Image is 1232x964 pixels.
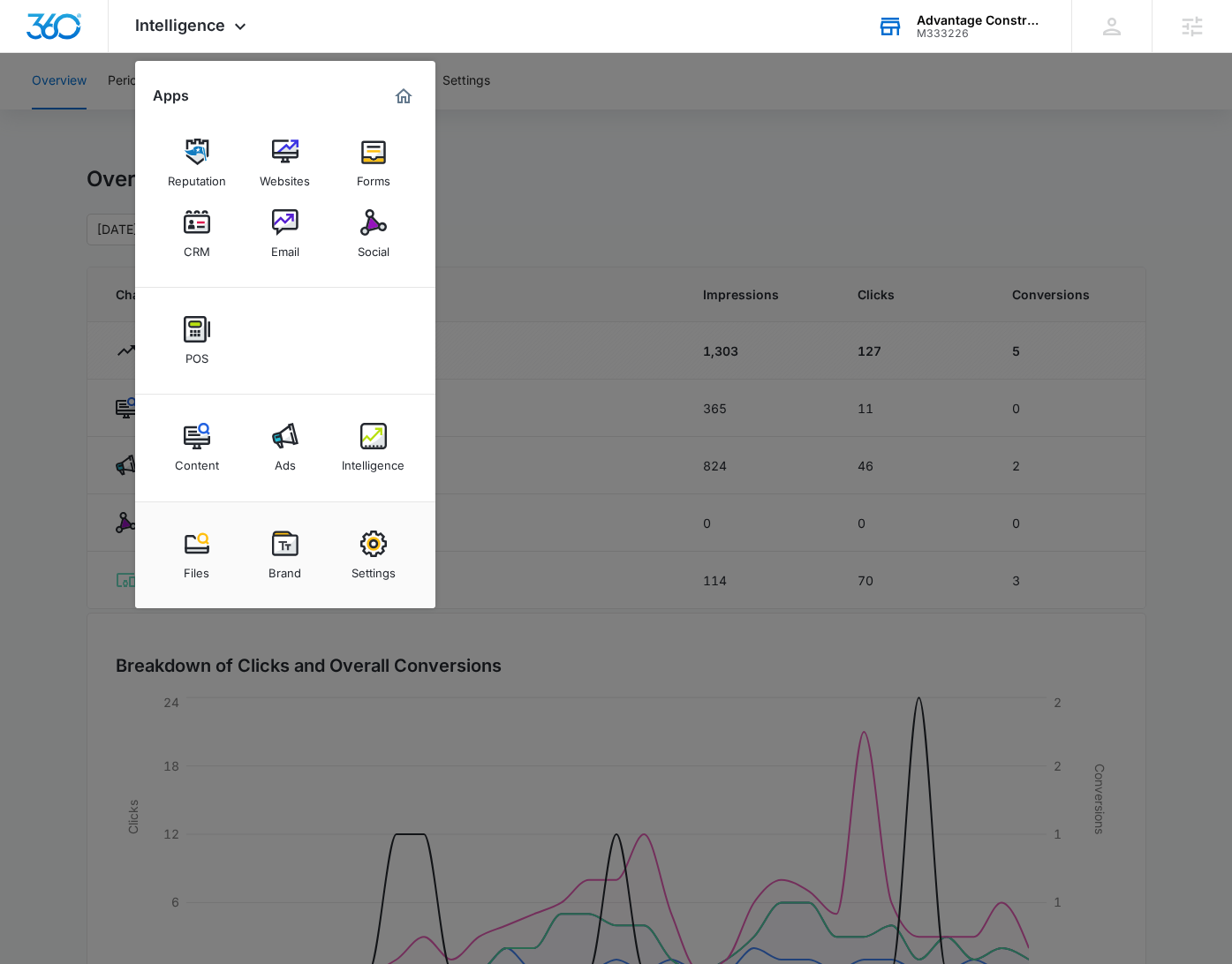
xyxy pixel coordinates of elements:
[185,343,208,365] div: POS
[175,449,219,472] div: Content
[195,104,298,116] div: Keywords by Traffic
[163,200,231,267] a: CRM
[252,522,319,589] a: Brand
[340,200,407,267] a: Social
[28,46,42,60] img: website_grey.svg
[46,46,194,60] div: Domain: [DOMAIN_NAME]
[48,102,62,117] img: tab_domain_overview_orange.svg
[163,522,231,589] a: Files
[389,82,418,110] a: Marketing 360® Dashboard
[340,130,407,197] a: Forms
[184,557,209,580] div: Files
[260,165,310,188] div: Websites
[271,236,299,259] div: Email
[252,200,319,267] a: Email
[358,236,389,259] div: Social
[163,130,231,197] a: Reputation
[340,522,407,589] a: Settings
[268,557,301,580] div: Brand
[67,104,158,116] div: Domain Overview
[252,130,319,197] a: Websites
[252,414,319,481] a: Ads
[342,449,404,472] div: Intelligence
[135,16,225,34] span: Intelligence
[917,27,1046,40] div: account id
[163,307,231,374] a: POS
[49,28,87,42] div: v 4.0.25
[275,449,296,472] div: Ads
[168,165,226,188] div: Reputation
[351,557,396,580] div: Settings
[917,13,1046,27] div: account name
[176,102,190,117] img: tab_keywords_by_traffic_grey.svg
[153,87,189,104] h2: Apps
[184,236,210,259] div: CRM
[28,28,42,42] img: logo_orange.svg
[340,414,407,481] a: Intelligence
[163,414,231,481] a: Content
[357,165,390,188] div: Forms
